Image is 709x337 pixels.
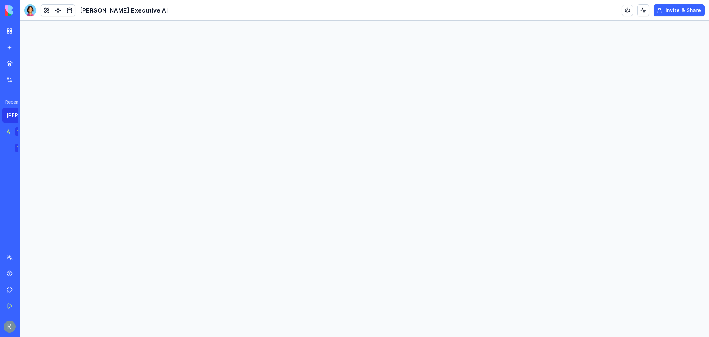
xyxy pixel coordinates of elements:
div: TRY [15,127,27,136]
span: [PERSON_NAME] Executive AI [80,6,168,15]
div: TRY [15,144,27,152]
a: Feedback FormTRY [2,141,32,155]
span: Recent [2,99,18,105]
div: AI Logo Generator [7,128,10,135]
div: [PERSON_NAME] Executive AI [7,112,27,119]
a: [PERSON_NAME] Executive AI [2,108,32,123]
div: Feedback Form [7,144,10,152]
img: logo [5,5,51,16]
button: Invite & Share [654,4,705,16]
a: AI Logo GeneratorTRY [2,124,32,139]
img: ACg8ocKuqQRGAxtSnDZe7UN3aAP5msJbJkiEc-EyPcruRFAyOQMCdw=s96-c [4,321,16,333]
